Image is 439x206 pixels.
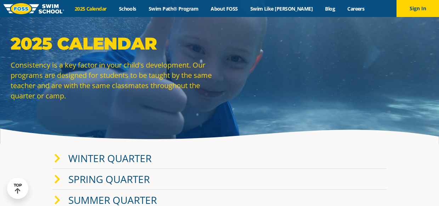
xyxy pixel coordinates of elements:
a: Winter Quarter [68,151,152,165]
a: Schools [113,5,142,12]
a: 2025 Calendar [68,5,113,12]
a: Swim Like [PERSON_NAME] [244,5,319,12]
img: FOSS Swim School Logo [4,3,64,14]
a: Swim Path® Program [142,5,204,12]
div: TOP [14,183,22,194]
a: Blog [319,5,341,12]
p: Consistency is a key factor in your child's development. Our programs are designed for students t... [11,60,216,101]
strong: 2025 Calendar [11,33,157,54]
a: Spring Quarter [68,172,150,186]
a: Careers [341,5,371,12]
a: About FOSS [205,5,244,12]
